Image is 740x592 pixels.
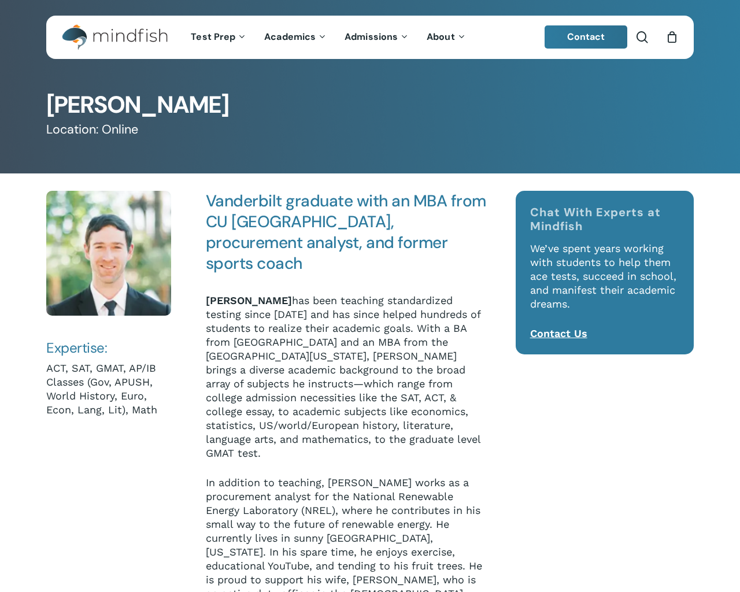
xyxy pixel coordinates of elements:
[182,16,475,59] nav: Main Menu
[46,191,171,316] img: Austin Kellogg 1
[530,242,680,327] p: We’ve spent years working with students to help them ace tests, succeed in school, and manifest t...
[46,94,694,117] h1: [PERSON_NAME]
[46,339,107,357] span: Expertise:
[256,32,336,42] a: Academics
[567,31,605,43] span: Contact
[191,31,235,43] span: Test Prep
[545,25,628,49] a: Contact
[427,31,455,43] span: About
[46,16,694,59] header: Main Menu
[46,361,171,417] p: ACT, SAT, GMAT, AP/IB Classes (Gov, APUSH, World History, Euro, Econ, Lang, Lit), Math
[206,294,490,476] p: has been teaching standardized testing since [DATE] and has since helped hundreds of students to ...
[206,294,292,306] strong: [PERSON_NAME]
[530,327,587,339] a: Contact Us
[182,32,256,42] a: Test Prep
[46,121,138,138] span: Location: Online
[336,32,418,42] a: Admissions
[530,205,680,233] h4: Chat With Experts at Mindfish
[206,191,490,274] h4: Vanderbilt graduate with an MBA from CU [GEOGRAPHIC_DATA], procurement analyst, and former sports...
[345,31,398,43] span: Admissions
[418,32,475,42] a: About
[264,31,316,43] span: Academics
